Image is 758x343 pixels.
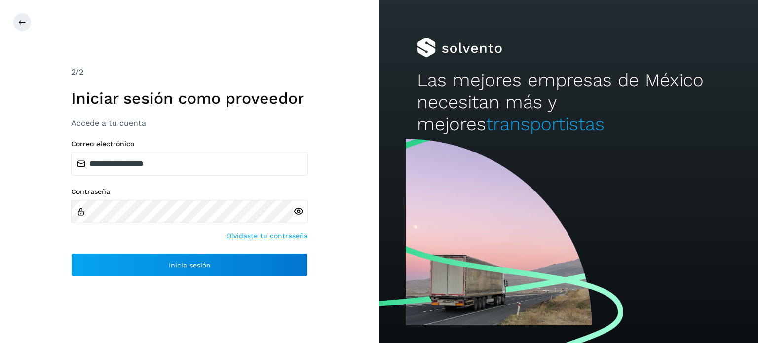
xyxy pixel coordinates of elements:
[71,253,308,277] button: Inicia sesión
[71,118,308,128] h3: Accede a tu cuenta
[71,140,308,148] label: Correo electrónico
[71,67,76,76] span: 2
[169,262,211,268] span: Inicia sesión
[71,188,308,196] label: Contraseña
[71,89,308,108] h1: Iniciar sesión como proveedor
[417,70,720,135] h2: Las mejores empresas de México necesitan más y mejores
[71,66,308,78] div: /2
[486,114,605,135] span: transportistas
[227,231,308,241] a: Olvidaste tu contraseña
